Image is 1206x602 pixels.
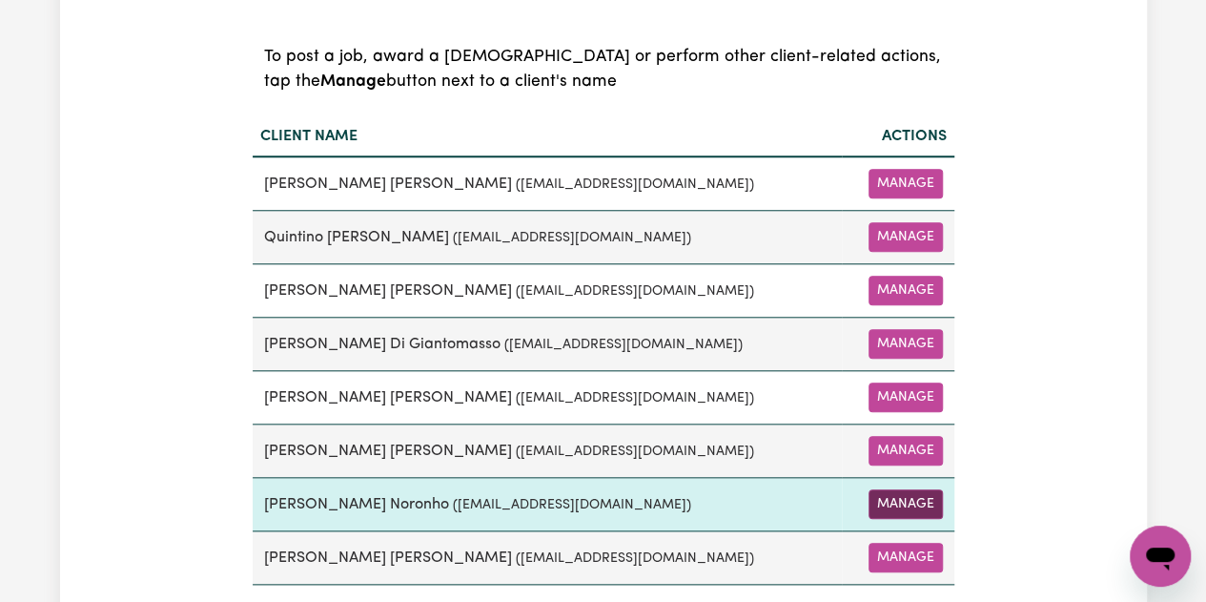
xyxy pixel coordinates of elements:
[516,551,754,566] small: ( [EMAIL_ADDRESS][DOMAIN_NAME] )
[842,117,953,156] th: Actions
[516,177,754,192] small: ( [EMAIL_ADDRESS][DOMAIN_NAME] )
[869,489,943,519] button: Manage
[253,425,843,478] td: [PERSON_NAME] [PERSON_NAME]
[320,73,386,90] b: Manage
[516,445,754,459] small: ( [EMAIL_ADDRESS][DOMAIN_NAME] )
[253,371,843,425] td: [PERSON_NAME] [PERSON_NAME]
[869,222,943,252] button: Manage
[453,231,691,245] small: ( [EMAIL_ADDRESS][DOMAIN_NAME] )
[869,436,943,466] button: Manage
[516,391,754,405] small: ( [EMAIL_ADDRESS][DOMAIN_NAME] )
[253,478,843,531] td: [PERSON_NAME] Noronho
[253,531,843,585] td: [PERSON_NAME] [PERSON_NAME]
[453,498,691,512] small: ( [EMAIL_ADDRESS][DOMAIN_NAME] )
[253,156,843,211] td: [PERSON_NAME] [PERSON_NAME]
[253,264,843,318] td: [PERSON_NAME] [PERSON_NAME]
[1130,526,1191,587] iframe: Button to launch messaging window
[869,169,943,198] button: Manage
[253,211,843,264] td: Quintino [PERSON_NAME]
[869,383,943,412] button: Manage
[516,284,754,299] small: ( [EMAIL_ADDRESS][DOMAIN_NAME] )
[869,329,943,359] button: Manage
[253,117,843,156] th: Client name
[253,318,843,371] td: [PERSON_NAME] Di Giantomasso
[253,22,954,118] caption: To post a job, award a [DEMOGRAPHIC_DATA] or perform other client-related actions, tap the button...
[504,338,743,352] small: ( [EMAIL_ADDRESS][DOMAIN_NAME] )
[869,276,943,305] button: Manage
[869,543,943,572] button: Manage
